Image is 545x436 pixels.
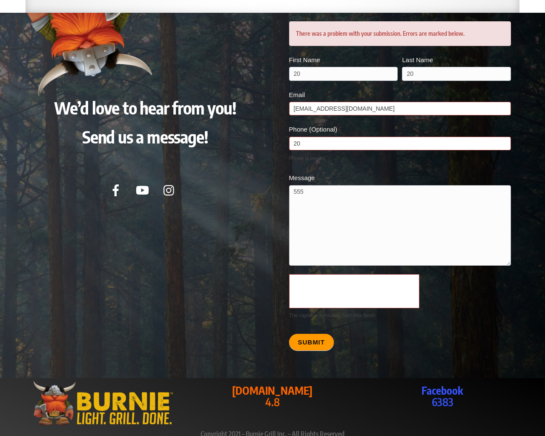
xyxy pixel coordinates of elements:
[82,126,208,147] span: Send us a message!
[289,124,511,136] label: Phone (Optional)
[26,13,153,98] img: Burnie Grill – 2021 – Get More Burnie 2.1
[289,21,511,46] div: There was a problem with your submission. Errors are marked below.
[289,89,511,102] label: Email
[289,185,511,266] textarea: 555
[365,385,519,407] a: Facebook6383
[132,185,156,194] a: youtube
[159,185,183,194] a: instagram
[26,378,180,428] img: burniegrill.com-logo-high-res-2020110_500px
[195,385,350,407] a: [DOMAIN_NAME]4.8
[289,310,511,321] div: The captcha is missing from this form
[195,385,350,407] p: 4.8
[289,54,398,67] label: First Name
[422,384,463,397] strong: Facebook
[289,153,511,164] div: Phone is invalid
[365,385,519,407] p: 6383
[232,384,313,397] strong: [DOMAIN_NAME]
[402,54,511,67] label: Last Name
[289,274,419,308] iframe: reCAPTCHA
[54,97,236,118] span: We’d love to hear from you!
[106,185,129,194] a: facebook
[289,172,511,185] label: Message
[289,334,334,350] button: Submit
